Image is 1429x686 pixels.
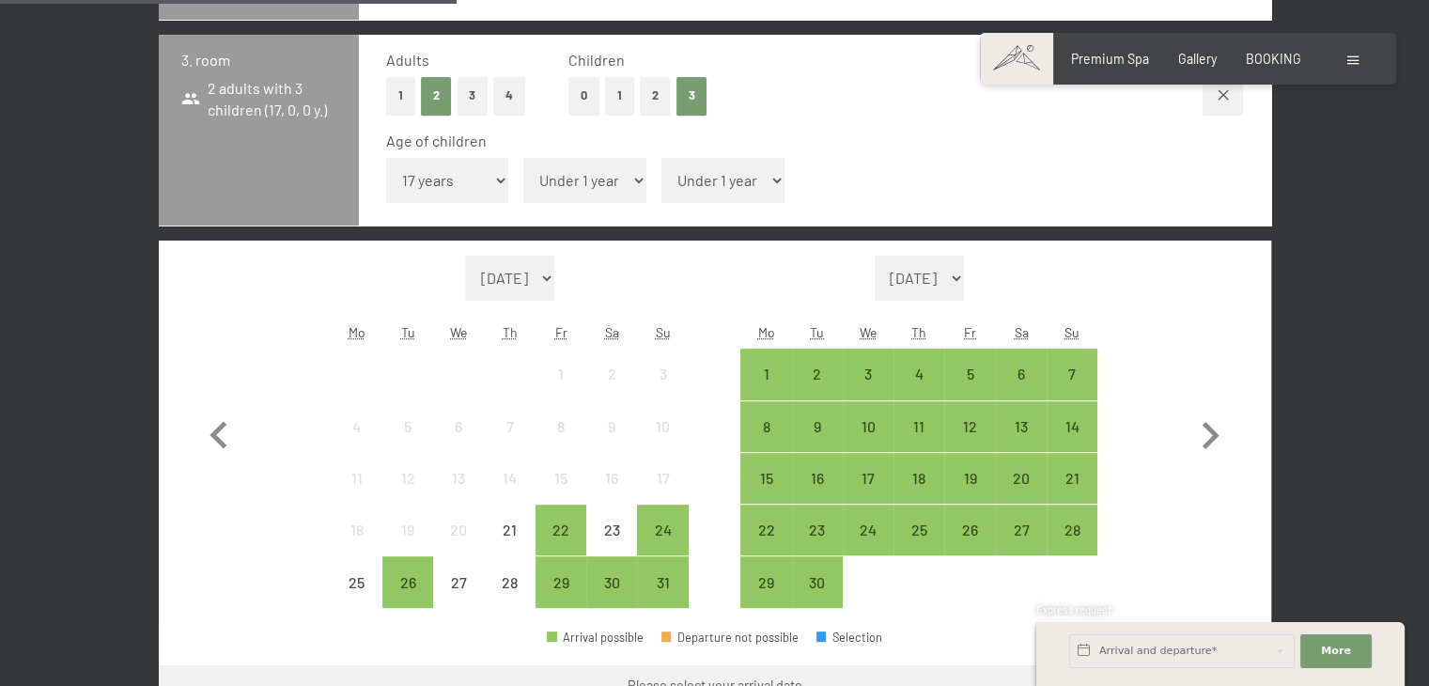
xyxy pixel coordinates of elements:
[421,77,452,116] button: 2
[637,349,688,399] div: Sun Aug 03 2025
[588,471,635,518] div: 16
[816,631,882,644] div: Selection
[382,556,433,607] div: Arrival possible
[192,256,246,609] button: Previous month
[485,505,536,555] div: Thu Aug 21 2025
[332,453,382,504] div: Arrival not possible
[586,453,637,504] div: Arrival not possible
[895,471,942,518] div: 18
[794,575,841,622] div: 30
[792,556,843,607] div: Arrival possible
[944,505,995,555] div: Arrival possible
[433,401,484,452] div: Arrival not possible
[757,324,774,340] abbr: Monday
[586,505,637,555] div: Sat Aug 23 2025
[998,366,1045,413] div: 6
[792,453,843,504] div: Arrival possible
[637,453,688,504] div: Sun Aug 17 2025
[1064,324,1080,340] abbr: Sunday
[435,522,482,569] div: 20
[792,401,843,452] div: Arrival possible
[740,505,791,555] div: Mon Sep 22 2025
[433,556,484,607] div: Wed Aug 27 2025
[843,453,893,504] div: Wed Sep 17 2025
[740,505,791,555] div: Arrival possible
[740,556,791,607] div: Mon Sep 29 2025
[586,556,637,607] div: Arrival possible
[382,556,433,607] div: Tue Aug 26 2025
[639,575,686,622] div: 31
[568,77,599,116] button: 0
[792,349,843,399] div: Tue Sep 02 2025
[792,505,843,555] div: Tue Sep 23 2025
[843,401,893,452] div: Wed Sep 10 2025
[433,505,484,555] div: Wed Aug 20 2025
[493,77,525,116] button: 4
[740,401,791,452] div: Arrival possible
[810,324,824,340] abbr: Tuesday
[382,453,433,504] div: Arrival not possible
[845,419,892,466] div: 10
[843,505,893,555] div: Wed Sep 24 2025
[845,471,892,518] div: 17
[334,471,381,518] div: 11
[332,453,382,504] div: Mon Aug 11 2025
[588,366,635,413] div: 2
[485,401,536,452] div: Thu Aug 07 2025
[740,453,791,504] div: Arrival possible
[485,453,536,504] div: Arrival not possible
[1047,453,1097,504] div: Sun Sep 21 2025
[433,505,484,555] div: Arrival not possible
[435,419,482,466] div: 6
[895,366,942,413] div: 4
[536,505,586,555] div: Fri Aug 22 2025
[893,505,944,555] div: Arrival possible
[1047,401,1097,452] div: Sun Sep 14 2025
[860,324,877,340] abbr: Wednesday
[485,453,536,504] div: Thu Aug 14 2025
[536,349,586,399] div: Arrival not possible
[895,419,942,466] div: 11
[384,575,431,622] div: 26
[893,453,944,504] div: Arrival possible
[792,556,843,607] div: Tue Sep 30 2025
[536,453,586,504] div: Fri Aug 15 2025
[1047,505,1097,555] div: Arrival possible
[537,471,584,518] div: 15
[944,453,995,504] div: Fri Sep 19 2025
[588,575,635,622] div: 30
[450,324,467,340] abbr: Wednesday
[845,522,892,569] div: 24
[382,453,433,504] div: Tue Aug 12 2025
[554,324,567,340] abbr: Friday
[435,471,482,518] div: 13
[536,401,586,452] div: Fri Aug 08 2025
[332,401,382,452] div: Arrival not possible
[946,419,993,466] div: 12
[792,453,843,504] div: Tue Sep 16 2025
[792,349,843,399] div: Arrival possible
[893,453,944,504] div: Thu Sep 18 2025
[1047,505,1097,555] div: Sun Sep 28 2025
[605,324,619,340] abbr: Saturday
[1047,349,1097,399] div: Arrival possible
[1047,349,1097,399] div: Sun Sep 07 2025
[586,505,637,555] div: Arrival not possible
[586,401,637,452] div: Arrival not possible
[181,78,336,120] span: 2 adults with 3 children (17, 0, 0 y.)
[537,419,584,466] div: 8
[1014,324,1028,340] abbr: Saturday
[639,419,686,466] div: 10
[639,522,686,569] div: 24
[386,77,415,116] button: 1
[1178,51,1217,67] a: Gallery
[637,349,688,399] div: Arrival not possible
[964,324,976,340] abbr: Friday
[588,419,635,466] div: 9
[996,505,1047,555] div: Sat Sep 27 2025
[382,401,433,452] div: Arrival not possible
[637,505,688,555] div: Arrival possible
[1048,419,1095,466] div: 14
[637,556,688,607] div: Sun Aug 31 2025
